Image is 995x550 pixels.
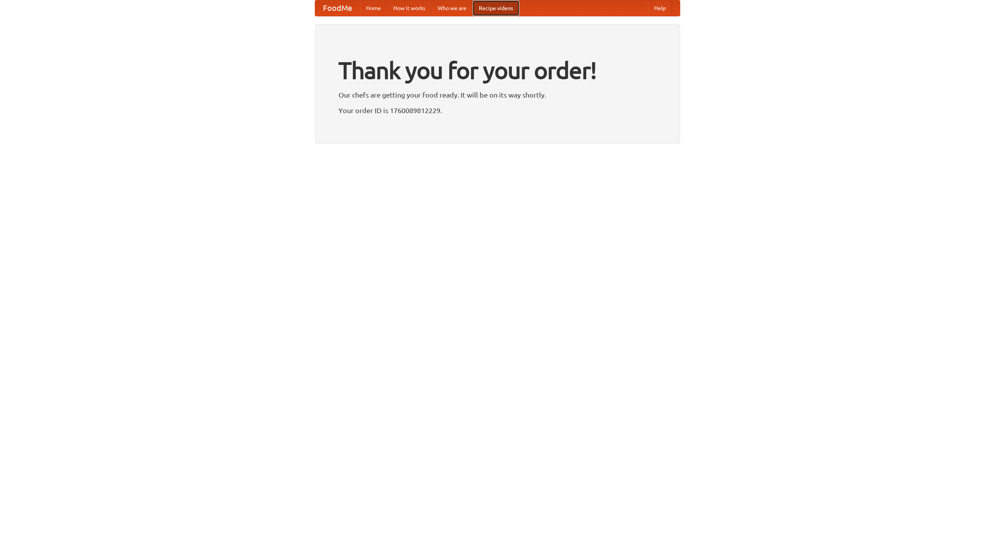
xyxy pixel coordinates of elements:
p: Our chefs are getting your food ready. It will be on its way shortly. [339,89,656,101]
a: Help [648,0,672,16]
p: Your order ID is 1760089812229. [339,105,656,116]
a: Who we are [431,0,473,16]
a: FoodMe [315,0,360,16]
a: Recipe videos [473,0,519,16]
h1: Thank you for your order! [339,52,656,89]
a: Home [360,0,387,16]
a: How it works [387,0,431,16]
